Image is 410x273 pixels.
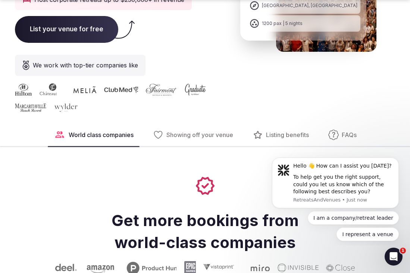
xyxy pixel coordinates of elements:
iframe: Intercom live chat [385,248,403,266]
div: We work with top-tier companies like [15,55,145,76]
span: World class companies [69,131,134,139]
button: FAQs [322,124,363,146]
h2: Get more bookings from world-class companies [38,210,372,254]
button: Showing off your venue [147,124,239,146]
span: FAQs [342,131,357,139]
a: List your venue for free [15,25,118,33]
span: Listing benefits [266,131,309,139]
div: [GEOGRAPHIC_DATA], [GEOGRAPHIC_DATA] [262,3,357,9]
button: World class companies [48,124,140,146]
iframe: Intercom notifications message [261,152,410,245]
div: 1200 pax | 5 nights [262,20,303,27]
span: List your venue for free [15,16,118,43]
span: Showing off your venue [166,131,233,139]
button: Listing benefits [247,124,315,146]
span: 1 [400,248,406,254]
